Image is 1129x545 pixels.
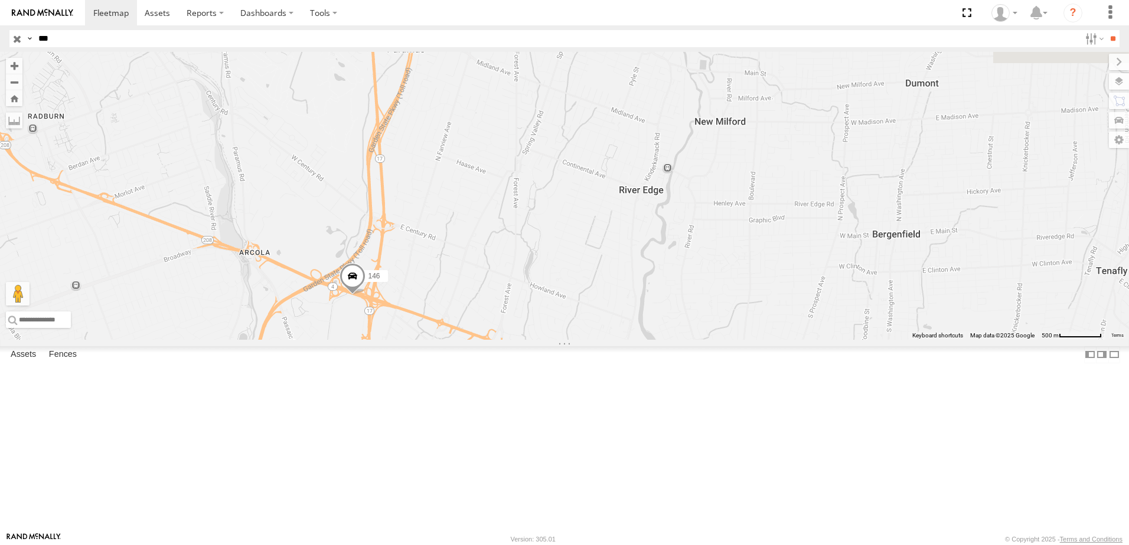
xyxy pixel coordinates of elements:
[6,58,22,74] button: Zoom in
[368,272,380,280] span: 146
[6,112,22,129] label: Measure
[511,536,556,543] div: Version: 305.01
[6,282,30,306] button: Drag Pegman onto the map to open Street View
[1109,132,1129,148] label: Map Settings
[6,74,22,90] button: Zoom out
[1096,346,1108,363] label: Dock Summary Table to the Right
[1005,536,1123,543] div: © Copyright 2025 -
[1038,331,1105,340] button: Map Scale: 500 m per 69 pixels
[1042,332,1059,339] span: 500 m
[1060,536,1123,543] a: Terms and Conditions
[912,331,963,340] button: Keyboard shortcuts
[1063,4,1082,22] i: ?
[1081,30,1106,47] label: Search Filter Options
[1084,346,1096,363] label: Dock Summary Table to the Left
[1111,333,1124,338] a: Terms
[12,9,73,17] img: rand-logo.svg
[6,533,61,545] a: Visit our Website
[6,90,22,106] button: Zoom Home
[970,332,1035,339] span: Map data ©2025 Google
[1108,346,1120,363] label: Hide Summary Table
[25,30,34,47] label: Search Query
[43,346,83,363] label: Fences
[987,4,1022,22] div: Ryan Kennedy
[5,346,42,363] label: Assets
